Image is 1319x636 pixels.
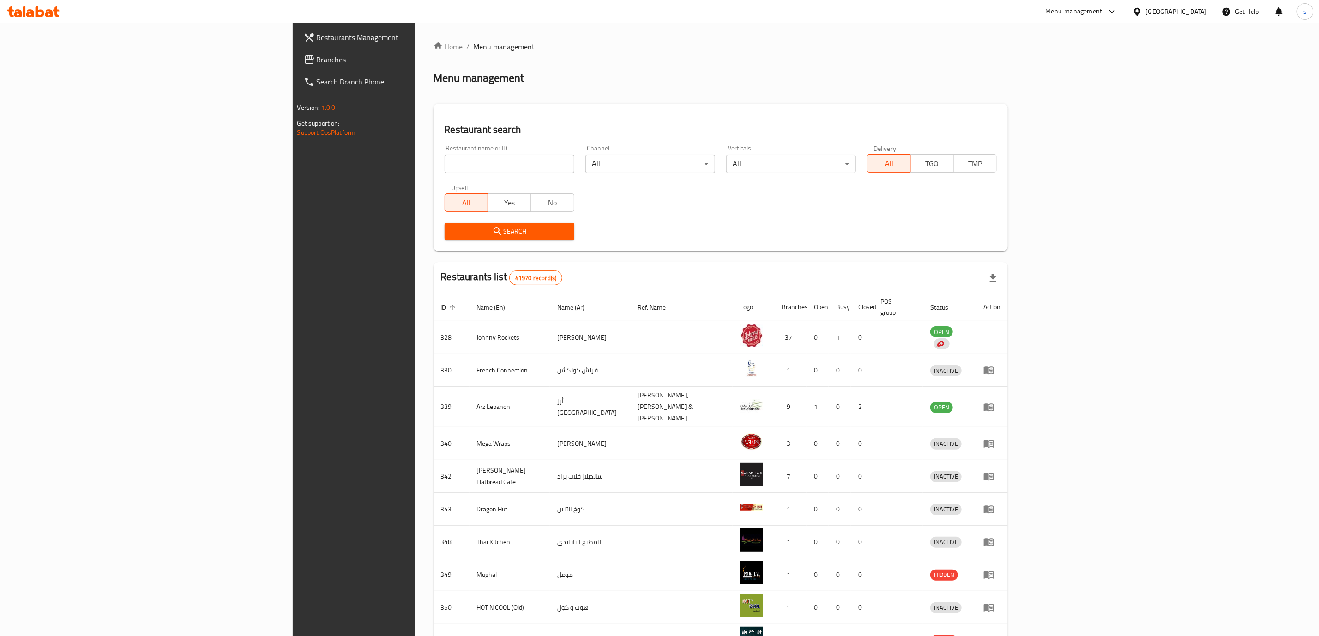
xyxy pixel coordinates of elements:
td: 0 [807,591,829,624]
span: All [449,196,484,210]
span: 1.0.0 [321,102,336,114]
span: HIDDEN [930,570,958,580]
span: Restaurants Management [317,32,506,43]
td: 0 [829,354,851,387]
td: [PERSON_NAME] [550,321,630,354]
td: 7 [774,460,807,493]
td: 1 [807,387,829,427]
span: INACTIVE [930,537,962,547]
th: Closed [851,293,873,321]
div: INACTIVE [930,365,962,376]
td: سانديلاز فلات براد [550,460,630,493]
td: 0 [807,354,829,387]
td: [PERSON_NAME],[PERSON_NAME] & [PERSON_NAME] [630,387,733,427]
span: Ref. Name [638,302,678,313]
td: 0 [829,460,851,493]
h2: Restaurant search [445,123,997,137]
span: INACTIVE [930,438,962,449]
td: 0 [807,526,829,558]
span: Version: [297,102,320,114]
div: INACTIVE [930,537,962,548]
img: HOT N COOL (Old) [740,594,763,617]
div: All [585,155,715,173]
td: 0 [851,526,873,558]
span: TMP [958,157,993,170]
img: delivery hero logo [936,340,944,348]
div: Menu [983,365,1000,376]
span: INACTIVE [930,471,962,482]
span: Status [930,302,960,313]
td: 0 [829,427,851,460]
span: Get support on: [297,117,340,129]
img: Mega Wraps [740,430,763,453]
td: هوت و كول [550,591,630,624]
div: Menu [983,471,1000,482]
td: 0 [851,558,873,591]
span: OPEN [930,402,953,413]
td: 0 [851,354,873,387]
div: Indicates that the vendor menu management has been moved to DH Catalog service [934,338,950,349]
button: Search [445,223,574,240]
button: Yes [488,193,531,212]
td: 0 [807,460,829,493]
span: Search [452,226,567,237]
span: ID [441,302,458,313]
td: [PERSON_NAME] [550,427,630,460]
div: Menu [983,504,1000,515]
th: Open [807,293,829,321]
div: Menu [983,438,1000,449]
th: Branches [774,293,807,321]
td: 1 [774,354,807,387]
td: 1 [829,321,851,354]
td: 1 [774,493,807,526]
span: INACTIVE [930,504,962,515]
a: Branches [296,48,513,71]
td: كوخ التنين [550,493,630,526]
div: Export file [982,267,1004,289]
button: No [530,193,574,212]
span: Branches [317,54,506,65]
td: 0 [807,493,829,526]
td: 9 [774,387,807,427]
a: Support.OpsPlatform [297,126,356,138]
a: Restaurants Management [296,26,513,48]
img: Johnny Rockets [740,324,763,347]
div: OPEN [930,326,953,337]
h2: Menu management [434,71,524,85]
nav: breadcrumb [434,41,1008,52]
div: Menu-management [1046,6,1102,17]
span: TGO [915,157,950,170]
span: No [535,196,570,210]
span: POS group [880,296,912,318]
td: 2 [851,387,873,427]
div: HIDDEN [930,570,958,581]
td: 0 [829,591,851,624]
th: Action [976,293,1008,321]
span: s [1303,6,1307,17]
td: 0 [851,427,873,460]
td: 0 [851,591,873,624]
div: Menu [983,602,1000,613]
td: 1 [774,526,807,558]
img: French Connection [740,357,763,380]
img: Sandella's Flatbread Cafe [740,463,763,486]
td: 0 [851,460,873,493]
h2: Restaurants list [441,270,563,285]
button: TGO [910,154,954,173]
img: Arz Lebanon [740,394,763,417]
button: All [445,193,488,212]
img: Dragon Hut [740,496,763,519]
td: المطبخ التايلندى [550,526,630,558]
td: 0 [807,558,829,591]
img: Thai Kitchen [740,528,763,552]
td: 1 [774,558,807,591]
img: Mughal [740,561,763,584]
td: 0 [807,321,829,354]
td: فرنش كونكشن [550,354,630,387]
th: Logo [733,293,774,321]
label: Delivery [873,145,897,151]
div: [GEOGRAPHIC_DATA] [1146,6,1207,17]
div: Menu [983,402,1000,413]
